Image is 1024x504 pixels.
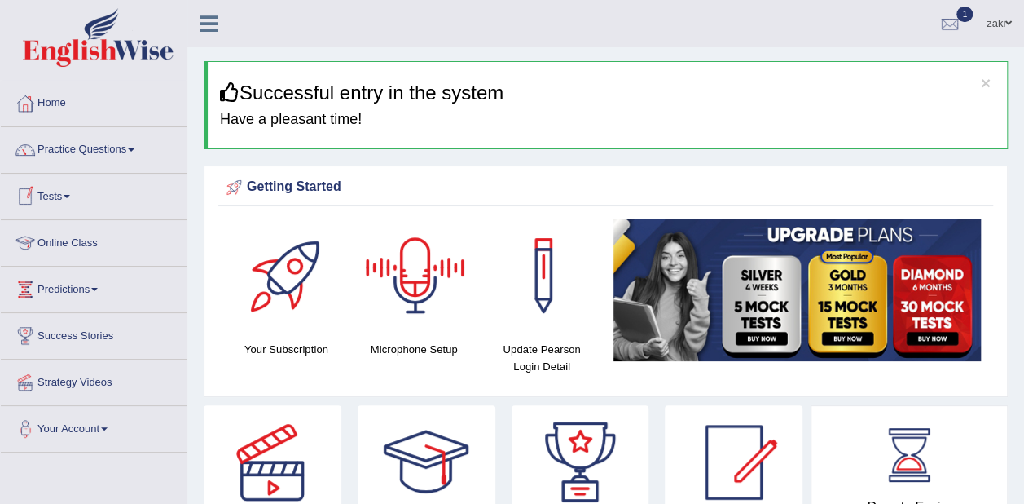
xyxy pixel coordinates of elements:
h4: Have a pleasant time! [220,112,995,128]
button: × [981,74,991,91]
h4: Microphone Setup [358,341,470,358]
div: Getting Started [222,175,989,200]
a: Your Account [1,406,187,447]
a: Home [1,81,187,122]
h4: Update Pearson Login Detail [486,341,598,375]
h4: Your Subscription [231,341,342,358]
a: Practice Questions [1,127,187,168]
a: Tests [1,174,187,214]
a: Strategy Videos [1,360,187,400]
a: Online Class [1,220,187,261]
h3: Successful entry in the system [220,82,995,104]
a: Success Stories [1,313,187,354]
span: 1 [956,7,973,22]
img: small5.jpg [613,219,981,360]
a: Predictions [1,267,187,307]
